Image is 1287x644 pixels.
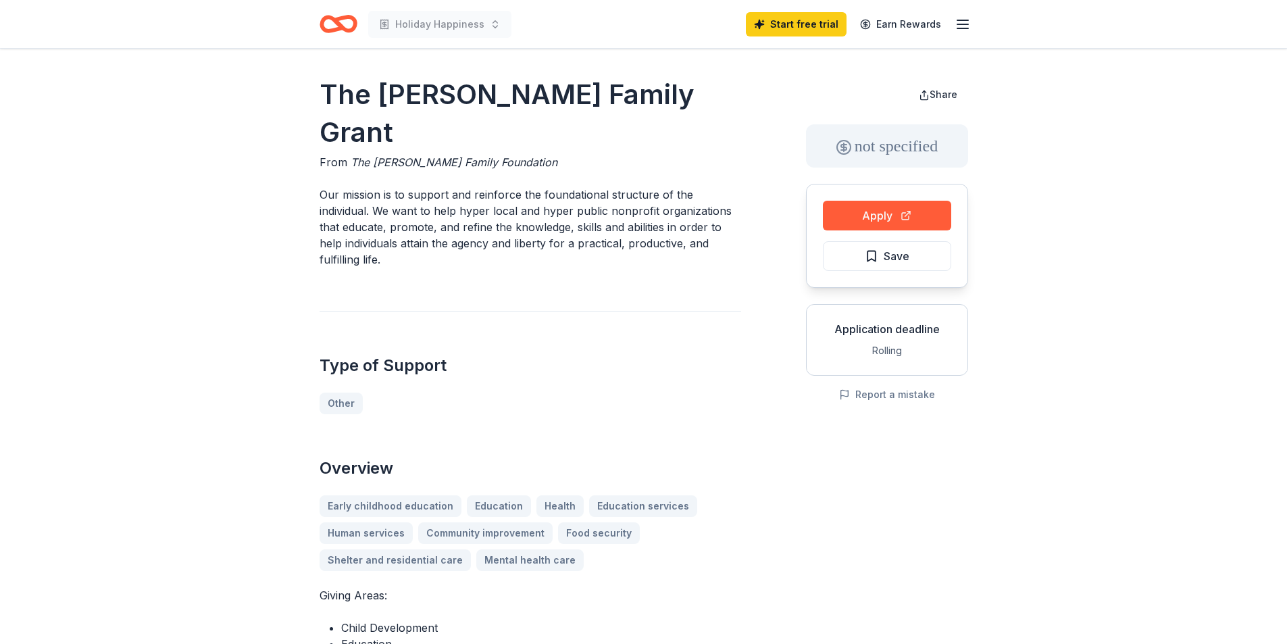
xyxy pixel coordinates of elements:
[930,89,957,100] span: Share
[320,187,741,268] p: Our mission is to support and reinforce the foundational structure of the individual. We want to ...
[395,16,484,32] span: Holiday Happiness
[839,387,935,403] button: Report a mistake
[746,12,847,36] a: Start free trial
[320,154,741,170] div: From
[351,155,557,169] span: The [PERSON_NAME] Family Foundation
[817,343,957,359] div: Rolling
[852,12,949,36] a: Earn Rewards
[817,321,957,337] div: Application deadline
[806,124,968,168] div: not specified
[320,587,741,603] p: Giving Areas:
[320,355,741,376] h2: Type of Support
[884,247,909,265] span: Save
[823,201,951,230] button: Apply
[823,241,951,271] button: Save
[368,11,511,38] button: Holiday Happiness
[908,81,968,108] button: Share
[320,457,741,479] h2: Overview
[320,8,357,40] a: Home
[320,393,363,414] a: Other
[320,76,741,151] h1: The [PERSON_NAME] Family Grant
[341,620,741,636] li: Child Development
